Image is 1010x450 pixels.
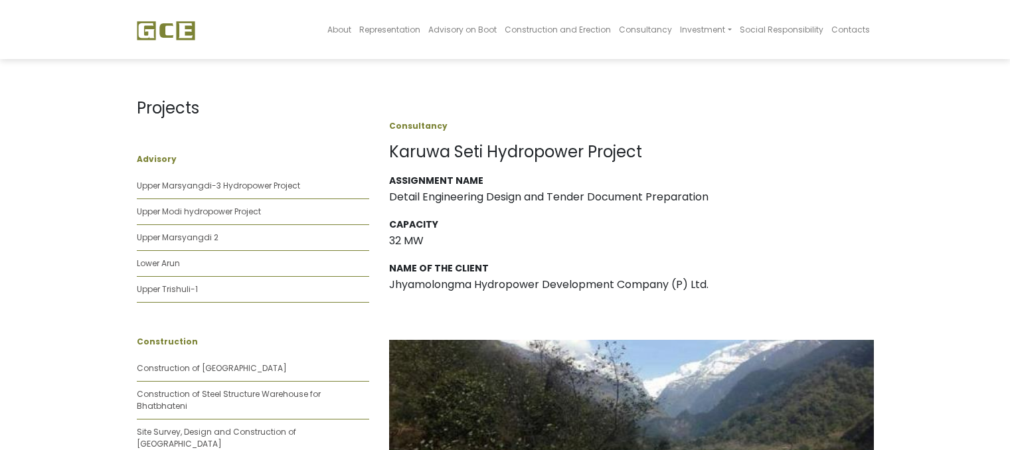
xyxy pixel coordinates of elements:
[389,190,874,203] h3: Detail Engineering Design and Tender Document Preparation
[137,258,180,269] a: Lower Arun
[736,4,827,55] a: Social Responsibility
[137,336,369,348] p: Construction
[389,143,874,162] h1: Karuwa Seti Hydropower Project
[327,24,351,35] span: About
[355,4,424,55] a: Representation
[389,263,874,274] h3: Name of the Client
[389,175,874,187] h3: Assignment Name
[619,24,672,35] span: Consultancy
[137,426,296,449] a: Site Survey, Design and Construction of [GEOGRAPHIC_DATA]
[137,388,321,412] a: Construction of Steel Structure Warehouse for Bhatbhateni
[359,24,420,35] span: Representation
[137,153,369,165] p: Advisory
[323,4,355,55] a: About
[424,4,501,55] a: Advisory on Boot
[505,24,611,35] span: Construction and Erection
[389,234,874,247] h3: 32 MW
[137,283,198,295] a: Upper Trishuli-1
[428,24,497,35] span: Advisory on Boot
[137,96,369,120] p: Projects
[137,21,195,40] img: GCE Group
[615,4,676,55] a: Consultancy
[501,4,615,55] a: Construction and Erection
[389,219,874,230] h3: Capacity
[137,232,218,243] a: Upper Marsyangdi 2
[389,120,874,132] p: Consultancy
[831,24,870,35] span: Contacts
[137,180,300,191] a: Upper Marsyangdi-3 Hydropower Project
[389,278,874,291] h3: Jhyamolongma Hydropower Development Company (P) Ltd.
[680,24,725,35] span: Investment
[137,206,261,217] a: Upper Modi hydropower Project
[740,24,823,35] span: Social Responsibility
[676,4,735,55] a: Investment
[827,4,874,55] a: Contacts
[137,362,287,374] a: Construction of [GEOGRAPHIC_DATA]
